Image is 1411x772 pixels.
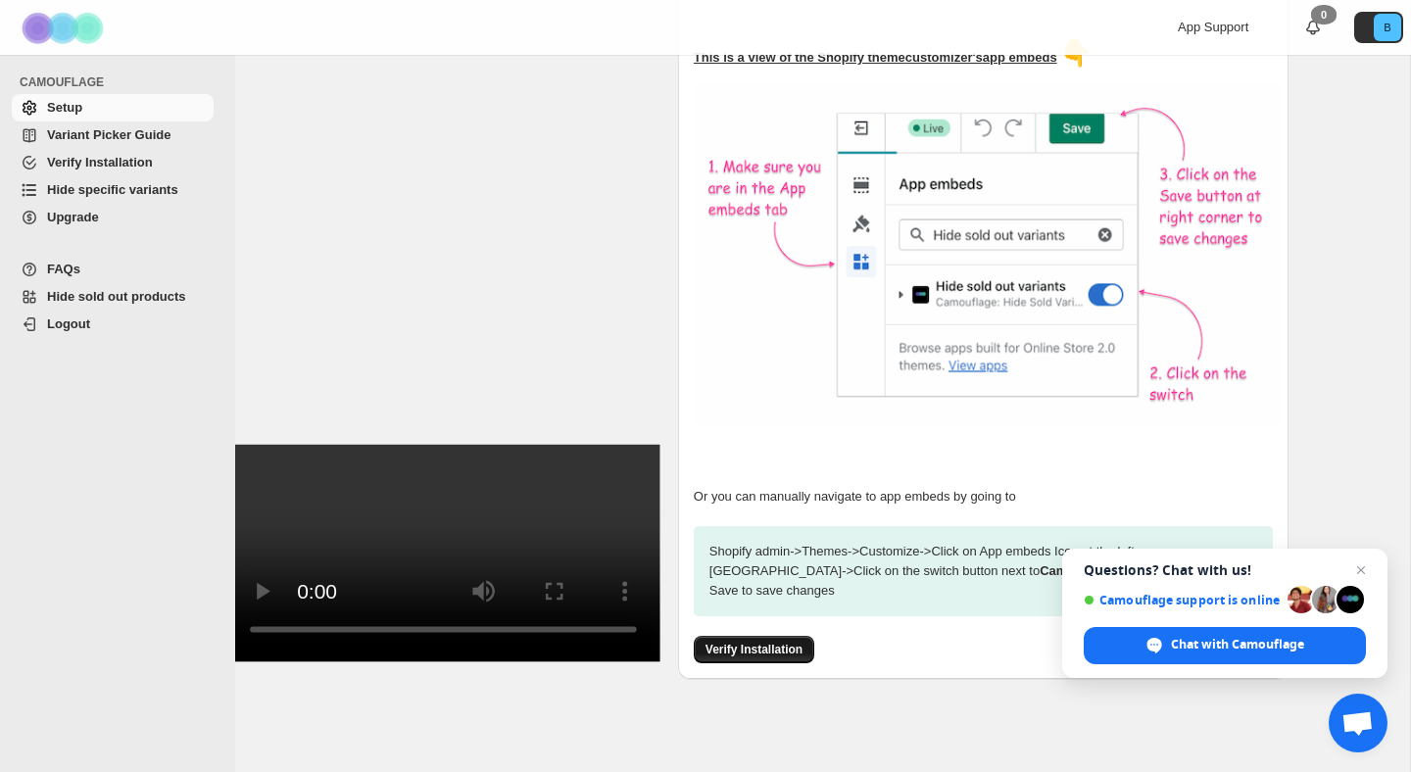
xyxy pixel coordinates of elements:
[16,1,114,55] img: Camouflage
[1040,563,1194,578] strong: Camouflage sold variants
[47,210,99,224] span: Upgrade
[694,83,1282,426] img: camouflage-enable
[12,176,214,204] a: Hide specific variants
[1171,636,1304,653] span: Chat with Camouflage
[12,121,214,149] a: Variant Picker Guide
[47,127,170,142] span: Variant Picker Guide
[47,316,90,331] span: Logout
[226,445,660,661] video: Enable Camouflage in theme app embeds
[705,642,803,657] span: Verify Installation
[1084,627,1366,664] span: Chat with Camouflage
[1084,562,1366,578] span: Questions? Chat with us!
[12,204,214,231] a: Upgrade
[12,256,214,283] a: FAQs
[12,311,214,338] a: Logout
[694,487,1273,507] p: Or you can manually navigate to app embeds by going to
[1329,694,1387,752] a: Open chat
[694,50,1057,65] u: This is a view of the Shopify theme customizer's app embeds
[694,526,1273,616] p: Shopify admin -> Themes -> Customize -> Click on App embeds Icon at the left [GEOGRAPHIC_DATA] ->...
[12,149,214,176] a: Verify Installation
[694,642,814,656] a: Verify Installation
[47,262,80,276] span: FAQs
[1374,14,1401,41] span: Avatar with initials B
[12,94,214,121] a: Setup
[47,100,82,115] span: Setup
[47,155,153,169] span: Verify Installation
[1084,593,1281,607] span: Camouflage support is online
[47,289,186,304] span: Hide sold out products
[1384,22,1390,33] text: B
[20,74,221,90] span: CAMOUFLAGE
[1354,12,1403,43] button: Avatar with initials B
[694,636,814,663] button: Verify Installation
[12,283,214,311] a: Hide sold out products
[47,182,178,197] span: Hide specific variants
[1178,20,1248,34] span: App Support
[1303,18,1323,37] a: 0
[1311,5,1337,24] div: 0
